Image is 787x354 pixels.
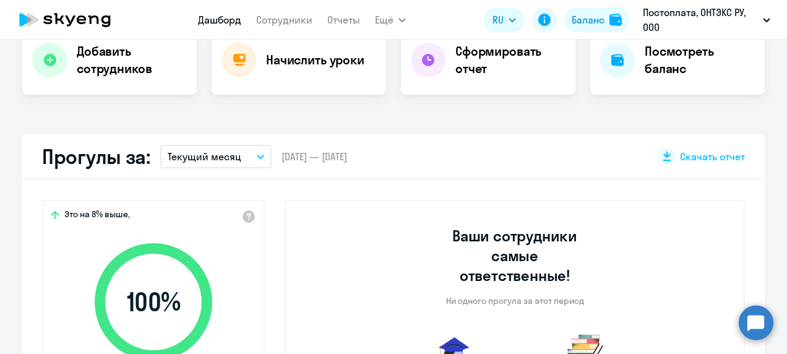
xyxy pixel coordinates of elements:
[609,14,622,26] img: balance
[680,150,745,163] span: Скачать отчет
[637,5,776,35] button: Постоплата, ОНТЭКС РУ, ООО
[256,14,312,26] a: Сотрудники
[160,145,272,168] button: Текущий месяц
[564,7,629,32] button: Балансbalance
[446,295,584,306] p: Ни одного прогула за этот период
[375,7,406,32] button: Ещё
[492,12,504,27] span: RU
[77,43,187,77] h4: Добавить сотрудников
[484,7,525,32] button: RU
[82,287,225,317] span: 100 %
[375,12,393,27] span: Ещё
[327,14,360,26] a: Отчеты
[643,5,758,35] p: Постоплата, ОНТЭКС РУ, ООО
[168,149,241,164] p: Текущий месяц
[455,43,566,77] h4: Сформировать отчет
[42,144,150,169] h2: Прогулы за:
[64,209,130,223] span: Это на 8% выше,
[282,150,347,163] span: [DATE] — [DATE]
[572,12,604,27] div: Баланс
[198,14,241,26] a: Дашборд
[436,226,595,285] h3: Ваши сотрудники самые ответственные!
[266,51,364,69] h4: Начислить уроки
[645,43,755,77] h4: Посмотреть баланс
